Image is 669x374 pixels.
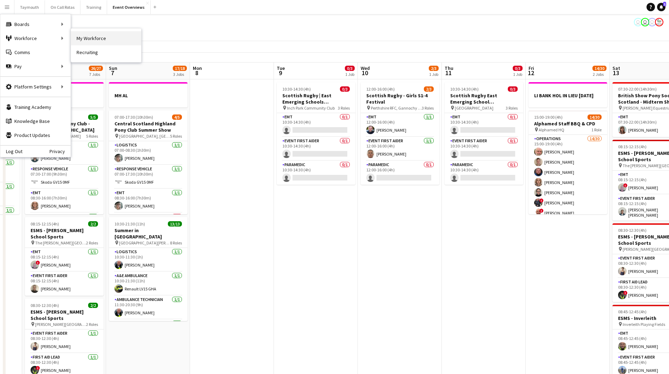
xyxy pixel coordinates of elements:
[86,133,98,139] span: 5 Roles
[89,72,103,77] div: 7 Jobs
[588,114,602,120] span: 14/30
[109,213,188,237] app-card-role: Paramedic0/1
[445,92,523,105] h3: Scottish Rugby East Emerging School Championships | Meggetland
[529,65,534,71] span: Fri
[513,72,522,77] div: 1 Job
[109,110,188,214] div: 07:00-17:30 (10h30m)4/5Central Scotland Highland Pony Club Summer Show [GEOGRAPHIC_DATA], [GEOGRA...
[86,240,98,245] span: 2 Roles
[445,82,523,185] app-job-card: 10:30-14:30 (4h)0/3Scottish Rugby East Emerging School Championships | Meggetland [GEOGRAPHIC_DAT...
[529,120,607,127] h3: Alphamed Staff BBQ & CPD
[623,291,628,295] span: !
[277,82,355,185] div: 10:30-14:30 (4h)0/3Scottish Rugby | East Emerging Schools Championships | [GEOGRAPHIC_DATA] Inch ...
[277,137,355,161] app-card-role: Event First Aider0/110:30-14:30 (4h)
[345,72,354,77] div: 1 Job
[173,72,186,77] div: 3 Jobs
[25,165,104,189] app-card-role: Response Vehicle1/107:30-17:00 (9h30m)Skoda GV15 0MF
[25,213,104,237] app-card-role: Paramedic1/1
[109,189,188,213] app-card-role: EMT1/108:30-16:00 (7h30m)[PERSON_NAME]
[109,92,188,99] h3: MH AL
[618,144,647,149] span: 08:15-12:15 (4h)
[88,114,98,120] span: 5/5
[361,65,370,71] span: Wed
[529,110,607,214] app-job-card: 15:00-19:00 (4h)14/30Alphamed Staff BBQ & CPD Alphamed HQ1 RoleOperations14/3015:00-19:00 (4h)[PE...
[338,105,350,111] span: 3 Roles
[287,105,335,111] span: Inch Park Community Club
[109,141,188,165] app-card-role: Logistics1/107:00-08:30 (1h30m)[PERSON_NAME]
[618,309,647,314] span: 08:45-12:45 (4h)
[618,86,657,92] span: 07:30-22:00 (14h30m)
[648,18,656,26] app-user-avatar: Operations Team
[361,82,439,185] app-job-card: 12:00-16:00 (4h)2/3Scottish Rugby - Girls S1-4 Festival Perthshire RFC, Gannochy Sports Pavilion3...
[109,165,188,189] app-card-role: Response Vehicle1/107:00-17:30 (10h30m)Skoda GV15 0MF
[109,227,188,240] h3: Summer in [GEOGRAPHIC_DATA]
[360,69,370,77] span: 10
[593,72,606,77] div: 2 Jobs
[80,0,107,14] button: Training
[25,189,104,213] app-card-role: EMT1/108:30-16:00 (7h30m)[PERSON_NAME]
[361,137,439,161] app-card-role: Event First Aider1/112:00-16:00 (4h)[PERSON_NAME]
[31,303,59,308] span: 08:30-12:30 (4h)
[0,100,71,114] a: Training Academy
[88,221,98,227] span: 2/2
[170,240,182,245] span: 8 Roles
[25,110,104,214] div: 07:30-17:00 (9h30m)5/5Dumfriesshire Pony Club - Events [GEOGRAPHIC_DATA] Raehills, [PERSON_NAME]5...
[119,240,170,245] span: [GEOGRAPHIC_DATA][PERSON_NAME], [GEOGRAPHIC_DATA]
[529,92,607,99] h3: LI BANK HOL IN LIEU [DATE]
[86,322,98,327] span: 2 Roles
[445,65,453,71] span: Thu
[361,161,439,185] app-card-role: Paramedic0/112:00-16:00 (4h)
[366,86,395,92] span: 12:00-16:00 (4h)
[119,133,170,139] span: [GEOGRAPHIC_DATA], [GEOGRAPHIC_DATA]
[534,114,563,120] span: 15:00-19:00 (4h)
[641,18,649,26] app-user-avatar: Operations Team
[345,66,355,71] span: 0/3
[109,120,188,133] h3: Central Scotland Highland Pony Club Summer Show
[35,322,86,327] span: [PERSON_NAME][GEOGRAPHIC_DATA]
[592,66,606,71] span: 14/30
[109,65,117,71] span: Sun
[277,161,355,185] app-card-role: Paramedic0/110:30-14:30 (4h)
[422,105,434,111] span: 3 Roles
[71,45,141,59] a: Recruiting
[35,240,86,245] span: The [PERSON_NAME][GEOGRAPHIC_DATA]
[539,198,544,203] span: !
[657,3,665,11] a: 1
[0,17,71,31] div: Boards
[168,221,182,227] span: 13/13
[25,217,104,296] app-job-card: 08:15-12:15 (4h)2/2ESMS - [PERSON_NAME] School Sports The [PERSON_NAME][GEOGRAPHIC_DATA]2 RolesEM...
[89,66,103,71] span: 26/27
[108,69,117,77] span: 7
[71,31,141,45] a: My Workforce
[0,80,71,94] div: Platform Settings
[591,127,602,132] span: 1 Role
[429,66,439,71] span: 2/3
[45,0,80,14] button: On Call Rotas
[663,2,666,6] span: 1
[277,65,285,71] span: Tue
[25,227,104,240] h3: ESMS - [PERSON_NAME] School Sports
[655,18,663,26] app-user-avatar: Operations Manager
[455,105,493,111] span: [GEOGRAPHIC_DATA]
[527,69,534,77] span: 12
[25,248,104,272] app-card-role: EMT1/108:15-12:15 (4h)![PERSON_NAME]
[371,105,422,111] span: Perthshire RFC, Gannochy Sports Pavilion
[172,114,182,120] span: 4/5
[109,272,188,296] app-card-role: A&E Ambulance1/110:30-21:30 (11h)Renault LV15 GHA
[513,66,523,71] span: 0/3
[173,66,187,71] span: 17/18
[361,113,439,137] app-card-role: EMT1/112:00-16:00 (4h)[PERSON_NAME]
[623,322,665,327] span: Inverleith Playing Fields
[109,296,188,320] app-card-role: Ambulance Technician1/111:30-20:30 (9h)[PERSON_NAME]
[31,221,59,227] span: 08:15-12:15 (4h)
[193,65,202,71] span: Mon
[114,221,145,227] span: 10:30-21:30 (11h)
[445,113,523,137] app-card-role: EMT0/110:30-14:30 (4h)
[445,137,523,161] app-card-role: Event First Aider0/110:30-14:30 (4h)
[508,86,518,92] span: 0/3
[25,309,104,321] h3: ESMS - [PERSON_NAME] School Sports
[25,272,104,296] app-card-role: Event First Aider1/108:15-12:15 (4h)[PERSON_NAME]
